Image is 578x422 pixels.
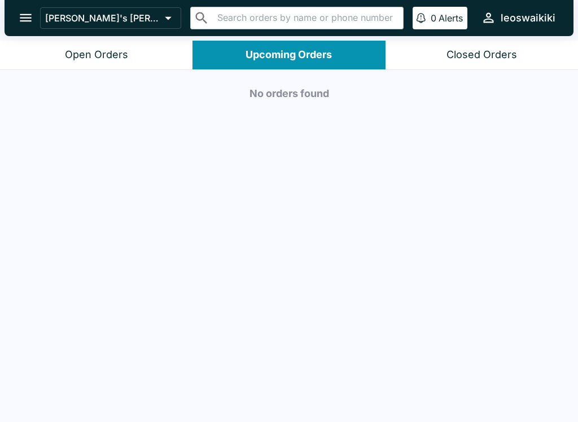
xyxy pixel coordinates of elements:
[446,49,517,61] div: Closed Orders
[11,3,40,32] button: open drawer
[214,10,399,26] input: Search orders by name or phone number
[65,49,128,61] div: Open Orders
[439,12,463,24] p: Alerts
[45,12,160,24] p: [PERSON_NAME]'s [PERSON_NAME]
[501,11,555,25] div: leoswaikiki
[476,6,560,30] button: leoswaikiki
[40,7,181,29] button: [PERSON_NAME]'s [PERSON_NAME]
[246,49,332,61] div: Upcoming Orders
[431,12,436,24] p: 0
